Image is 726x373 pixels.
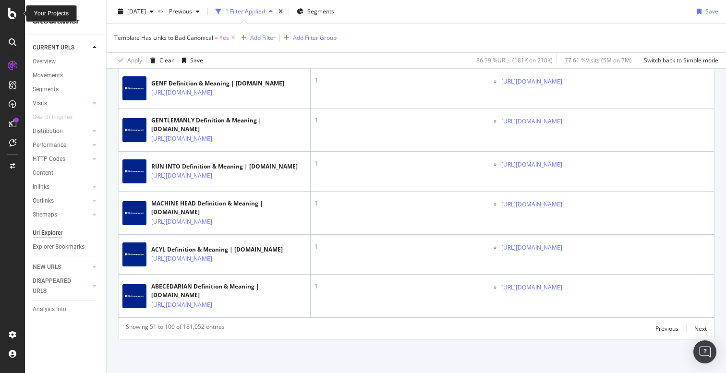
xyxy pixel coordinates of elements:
button: Segments [293,4,338,19]
div: Previous [655,325,678,333]
div: times [277,7,285,16]
div: Open Intercom Messenger [693,340,716,363]
div: Switch back to Simple mode [644,56,718,64]
img: main image [122,201,146,225]
div: Next [694,325,707,333]
div: 1 Filter Applied [225,7,265,15]
span: 2025 Oct. 3rd [127,7,146,15]
div: Segments [33,84,59,95]
img: main image [122,284,146,308]
img: main image [122,159,146,183]
span: = [215,34,218,42]
div: Add Filter [250,34,276,42]
a: NEW URLS [33,262,90,272]
div: Inlinks [33,182,49,192]
button: Save [178,53,203,68]
div: 1 [315,199,486,208]
div: 1 [315,242,486,251]
span: Template Has Links to Bad Canonical [114,34,213,42]
span: Yes [219,31,229,45]
div: Analysis Info [33,304,66,314]
div: Performance [33,140,66,150]
a: [URL][DOMAIN_NAME] [501,160,562,169]
a: [URL][DOMAIN_NAME] [151,134,212,144]
button: Clear [146,53,174,68]
div: DISAPPEARED URLS [33,276,81,296]
a: Analysis Info [33,304,99,314]
span: Segments [307,7,334,15]
a: [URL][DOMAIN_NAME] [501,200,562,209]
div: Search Engines [33,112,73,122]
a: [URL][DOMAIN_NAME] [151,171,212,180]
div: Add Filter Group [293,34,337,42]
div: ABECEDARIAN Definition & Meaning | [DOMAIN_NAME] [151,282,306,300]
a: CURRENT URLS [33,43,90,53]
span: Previous [165,7,192,15]
a: Content [33,168,99,178]
div: 1 [315,159,486,168]
div: Showing 51 to 100 of 181,052 entries [126,323,225,334]
a: [URL][DOMAIN_NAME] [501,243,562,253]
div: Url Explorer [33,228,62,238]
div: Your Projects [34,10,69,18]
a: [URL][DOMAIN_NAME] [501,77,562,86]
div: Content [33,168,53,178]
div: Save [705,7,718,15]
button: Add Filter [237,32,276,44]
button: Next [694,323,707,334]
div: Distribution [33,126,63,136]
a: [URL][DOMAIN_NAME] [151,300,212,310]
div: 1 [315,116,486,125]
div: ACYL Definition & Meaning | [DOMAIN_NAME] [151,245,283,254]
a: Movements [33,71,99,81]
a: HTTP Codes [33,154,90,164]
img: main image [122,76,146,100]
div: 1 [315,282,486,291]
div: Clear [159,56,174,64]
a: Sitemaps [33,210,90,220]
div: GENTLEMANLY Definition & Meaning | [DOMAIN_NAME] [151,116,306,133]
div: CURRENT URLS [33,43,74,53]
button: 1 Filter Applied [212,4,277,19]
a: Outlinks [33,196,90,206]
div: Movements [33,71,63,81]
a: Url Explorer [33,228,99,238]
button: Apply [114,53,142,68]
a: Visits [33,98,90,108]
button: [DATE] [114,4,157,19]
button: Add Filter Group [280,32,337,44]
div: Apply [127,56,142,64]
button: Previous [655,323,678,334]
button: Previous [165,4,204,19]
button: Switch back to Simple mode [640,53,718,68]
a: DISAPPEARED URLS [33,276,90,296]
div: NEW URLS [33,262,61,272]
div: 1 [315,76,486,85]
a: [URL][DOMAIN_NAME] [501,117,562,126]
div: Outlinks [33,196,54,206]
button: Save [693,4,718,19]
img: main image [122,118,146,142]
a: Segments [33,84,99,95]
a: Explorer Bookmarks [33,242,99,252]
div: Visits [33,98,47,108]
div: Save [190,56,203,64]
a: Distribution [33,126,90,136]
div: RUN INTO Definition & Meaning | [DOMAIN_NAME] [151,162,298,171]
a: [URL][DOMAIN_NAME] [151,88,212,97]
a: Performance [33,140,90,150]
a: Overview [33,57,99,67]
div: 86.39 % URLs ( 181K on 210K ) [476,56,553,64]
div: Overview [33,57,56,67]
div: Sitemaps [33,210,57,220]
div: Explorer Bookmarks [33,242,85,252]
span: vs [157,6,165,14]
img: main image [122,242,146,266]
div: HTTP Codes [33,154,65,164]
a: [URL][DOMAIN_NAME] [151,254,212,264]
a: Inlinks [33,182,90,192]
div: MACHINE HEAD Definition & Meaning | [DOMAIN_NAME] [151,199,306,217]
a: Search Engines [33,112,82,122]
div: GENF Definition & Meaning | [DOMAIN_NAME] [151,79,284,88]
a: [URL][DOMAIN_NAME] [151,217,212,227]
